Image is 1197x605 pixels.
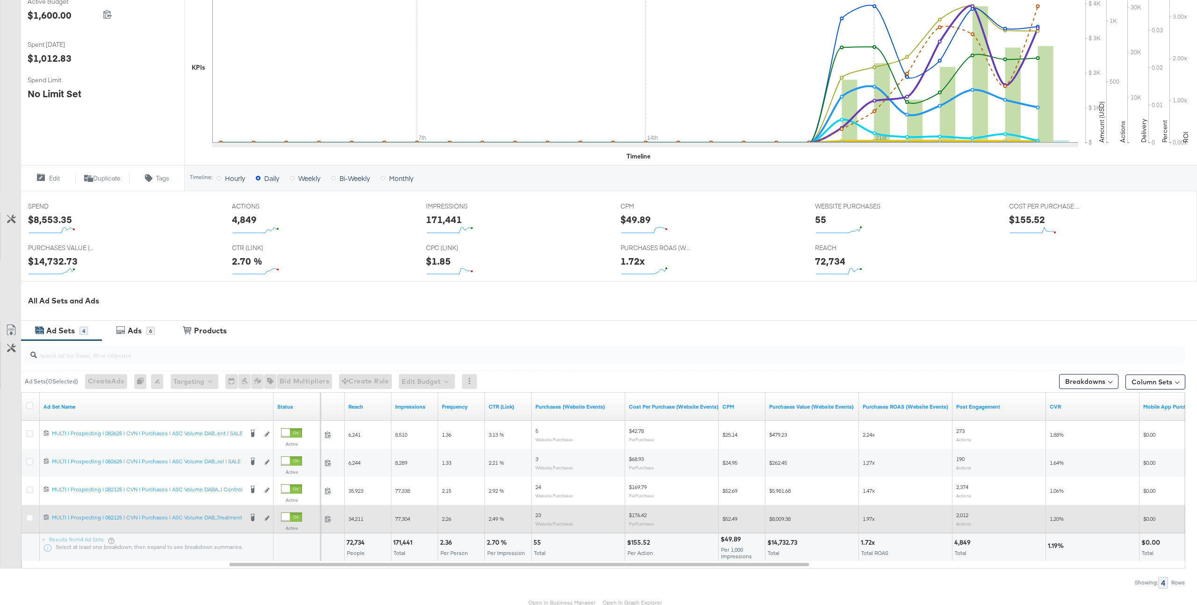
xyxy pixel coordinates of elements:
span: 1.27x [863,459,875,466]
button: Duplicate [75,173,130,184]
span: PURCHASES VALUE (WEBSITE EVENTS) [28,244,98,252]
span: $176.42 [629,511,647,519]
sub: Website Purchases [535,465,573,470]
div: Ad Sets [46,325,75,336]
span: ACTIONS [232,202,302,211]
span: Tags [156,174,169,183]
a: The number of clicks received on a link in your ad divided by the number of impressions. [489,403,528,411]
div: $155.52 [627,538,653,547]
div: 2.70 % [487,538,510,547]
span: 2.15 [442,487,451,494]
sub: Actions [956,521,971,526]
text: ROI [1182,131,1190,143]
a: The average cost for each purchase tracked by your Custom Audience pixel on your website after pe... [629,403,719,411]
a: The number of times your ad was served. On mobile apps an ad is counted as served the first time ... [395,403,434,411]
span: 23 [535,511,541,519]
span: $0.00 [1143,487,1155,494]
div: 72,734 [346,538,368,547]
span: 2,012 [956,511,968,519]
span: 1.36 [442,431,451,438]
label: Active [281,497,302,503]
div: MULTI | Prospecting | 082125 | CVN | Purchases | ASC Volume DAB...Treatment [52,514,243,521]
span: 2.21 % [489,459,504,466]
span: $5,981.68 [769,487,791,494]
span: 77,304 [395,515,410,522]
a: The number of actions related to your Page's posts as a result of your ad. [956,403,1042,411]
span: Per Impression [487,549,525,556]
div: 55 [534,538,544,547]
div: 6 [146,327,155,335]
span: CPM [620,202,691,211]
span: 8,510 [395,431,407,438]
span: $262.45 [769,459,787,466]
div: 171,441 [393,538,415,547]
div: 1.19% [1048,541,1067,550]
span: Spent [DATE] [28,40,98,49]
sub: Actions [956,437,971,442]
a: The number of times a purchase was made tracked by your Custom Audience pixel on your website aft... [535,403,621,411]
span: 2,374 [956,483,968,490]
sub: Website Purchases [535,493,573,498]
div: $1,012.83 [28,51,72,65]
div: 4 [79,327,88,335]
div: $14,732.73 [28,254,78,268]
div: $1,600.00 [28,8,72,22]
sub: Per Purchase [629,437,654,442]
span: CPC (LINK) [426,244,496,252]
div: $0.00 [1141,538,1163,547]
span: $42.78 [629,427,644,434]
div: No Limit Set [28,87,81,101]
sub: Actions [956,465,971,470]
div: MULTI | Prospecting | 082625 | CVN | Purchases | ASC Volume DAB...ent | SALE [52,430,243,437]
span: Total [955,549,966,556]
div: 0 [134,374,151,389]
span: Total [768,549,779,556]
span: Per 1,000 Impressions [721,546,752,560]
span: $68.93 [629,455,644,462]
sub: Website Purchases [535,437,573,442]
div: 4,849 [232,213,257,226]
span: $169.79 [629,483,647,490]
span: Total [1142,549,1154,556]
text: Delivery [1139,119,1148,143]
span: 1.33 [442,459,451,466]
div: Timeline [627,152,650,161]
span: 273 [956,427,965,434]
div: Rows [1171,579,1185,586]
a: Your Ad Set name. [43,403,270,411]
span: $479.23 [769,431,787,438]
div: MULTI | Prospecting | 082125 | CVN | Purchases | ASC Volume DABA...| Control [52,486,243,493]
a: MULTI | Prospecting | 082125 | CVN | Purchases | ASC Volume DAB...Treatment [52,514,243,524]
div: 1.72x [620,254,645,268]
span: SPEND [28,202,98,211]
span: COST PER PURCHASE (WEBSITE EVENTS) [1009,202,1079,211]
span: 35,923 [348,487,363,494]
span: 3.13 % [489,431,504,438]
span: $52.69 [722,487,737,494]
span: 6,241 [348,431,361,438]
div: $1.85 [426,254,451,268]
div: $49.89 [721,535,744,544]
span: $52.49 [722,515,737,522]
label: Active [281,525,302,531]
a: Shows the current state of your Ad Set. [277,403,317,411]
span: $25.14 [722,431,737,438]
div: $49.89 [620,213,651,226]
span: 2.26 [442,515,451,522]
span: 24 [535,483,541,490]
span: 3 [535,455,538,462]
span: Spend Limit [28,76,98,85]
span: 1.47x [863,487,875,494]
span: Edit [49,174,60,183]
span: Weekly [298,173,320,183]
span: 190 [956,455,965,462]
div: 55 [815,213,826,226]
div: Timeline: [189,174,213,180]
span: Bi-Weekly [339,173,370,183]
sub: Per Purchase [629,465,654,470]
sub: Per Purchase [629,493,654,498]
a: The total value of the purchase actions divided by spend tracked by your Custom Audience pixel on... [863,403,949,411]
span: Duplicate [93,174,121,183]
span: 1.88% [1050,431,1064,438]
span: 2.49 % [489,515,504,522]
